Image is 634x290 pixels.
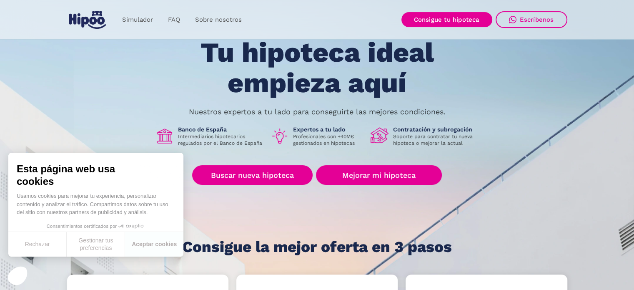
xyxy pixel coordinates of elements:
[178,126,264,133] h1: Banco de España
[192,165,313,185] a: Buscar nueva hipoteca
[188,12,249,28] a: Sobre nosotros
[293,126,364,133] h1: Expertos a tu lado
[159,38,475,98] h1: Tu hipoteca ideal empieza aquí
[393,126,479,133] h1: Contratación y subrogación
[115,12,160,28] a: Simulador
[293,133,364,146] p: Profesionales con +40M€ gestionados en hipotecas
[401,12,492,27] a: Consigue tu hipoteca
[496,11,567,28] a: Escríbenos
[316,165,441,185] a: Mejorar mi hipoteca
[189,108,446,115] p: Nuestros expertos a tu lado para conseguirte las mejores condiciones.
[520,16,554,23] div: Escríbenos
[67,8,108,32] a: home
[182,239,452,255] h1: Consigue la mejor oferta en 3 pasos
[393,133,479,146] p: Soporte para contratar tu nueva hipoteca o mejorar la actual
[178,133,264,146] p: Intermediarios hipotecarios regulados por el Banco de España
[160,12,188,28] a: FAQ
